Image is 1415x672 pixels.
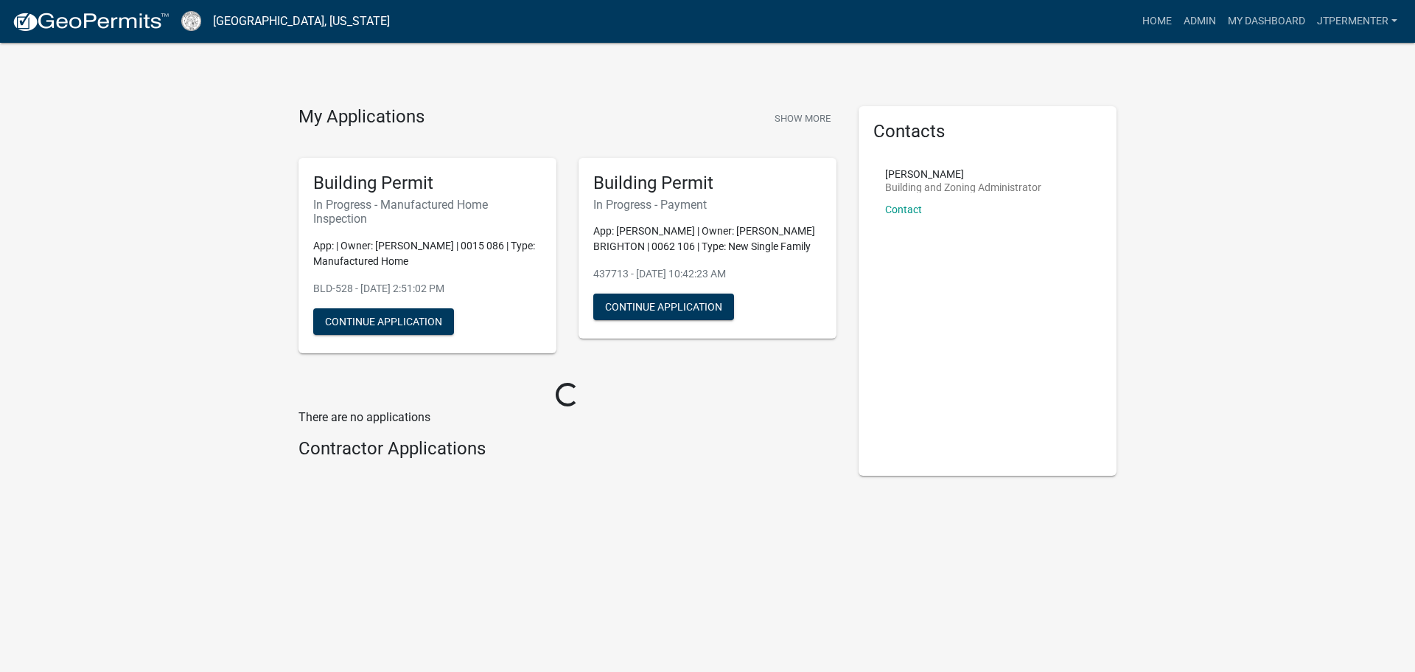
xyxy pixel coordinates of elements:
p: There are no applications [298,409,836,426]
a: Home [1136,7,1178,35]
button: Continue Application [593,294,734,320]
h6: In Progress - Payment [593,198,822,212]
wm-workflow-list-section: Contractor Applications [298,438,836,465]
button: Continue Application [313,308,454,335]
h5: Building Permit [313,173,542,194]
h5: Contacts [873,121,1102,142]
p: Building and Zoning Administrator [885,182,1041,193]
a: jtpermenter [1311,7,1403,35]
p: App: | Owner: [PERSON_NAME] | 0015 086 | Type: Manufactured Home [313,238,542,269]
p: App: [PERSON_NAME] | Owner: [PERSON_NAME] BRIGHTON | 0062 106 | Type: New Single Family [593,224,822,254]
p: BLD-528 - [DATE] 2:51:02 PM [313,281,542,297]
a: Admin [1178,7,1222,35]
h5: Building Permit [593,173,822,194]
img: Cook County, Georgia [181,11,201,31]
p: [PERSON_NAME] [885,169,1041,179]
h4: My Applications [298,106,424,128]
a: My Dashboard [1222,7,1311,35]
a: [GEOGRAPHIC_DATA], [US_STATE] [213,9,390,34]
button: Show More [769,106,836,131]
p: 437713 - [DATE] 10:42:23 AM [593,266,822,282]
a: Contact [885,204,922,215]
h6: In Progress - Manufactured Home Inspection [313,198,542,226]
h4: Contractor Applications [298,438,836,460]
